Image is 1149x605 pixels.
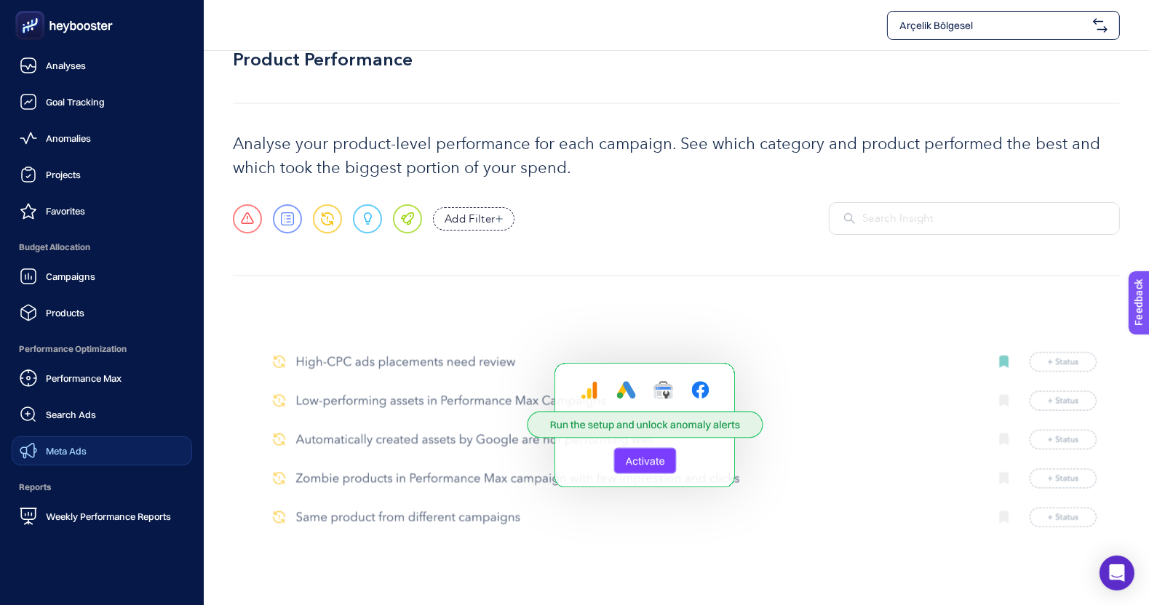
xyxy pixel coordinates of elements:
[12,364,192,393] a: Performance Max
[12,87,192,116] a: Goal Tracking
[445,211,496,228] span: Add Filter
[12,436,192,465] a: Meta Ads
[496,215,503,223] img: add filter
[12,262,192,291] a: Campaigns
[12,51,192,80] a: Analyses
[1093,18,1108,33] img: svg%3e
[46,445,87,457] span: Meta Ads
[46,307,84,318] span: Products
[46,60,86,71] span: Analyses
[12,473,192,502] span: Reports
[46,372,122,384] span: Performance Max
[46,409,96,420] span: Search Ads
[12,196,192,225] a: Favorites
[12,502,192,531] a: Weekly Performance Reports
[1100,556,1134,590] div: Open Intercom Messenger
[9,4,55,16] span: Feedback
[12,400,192,429] a: Search Ads
[46,96,105,108] span: Goal Tracking
[844,213,855,224] img: Search Insight
[255,305,1098,544] img: Activate Package
[862,211,1105,228] input: Search Insight
[46,169,81,180] span: Projects
[12,124,192,153] a: Anomalies
[12,233,192,262] span: Budget Allocation
[233,132,1120,180] div: Analyse your product-level performance for each campaign. See which category and product performe...
[46,510,171,522] span: Weekly Performance Reports
[46,205,85,217] span: Favorites
[233,47,413,74] h1: Product Performance
[12,298,192,327] a: Products
[46,132,91,144] span: Anomalies
[12,160,192,189] a: Projects
[899,18,1087,33] span: Arçelik Bölgesel
[12,334,192,364] span: Performance Optimization
[46,271,95,282] span: Campaigns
